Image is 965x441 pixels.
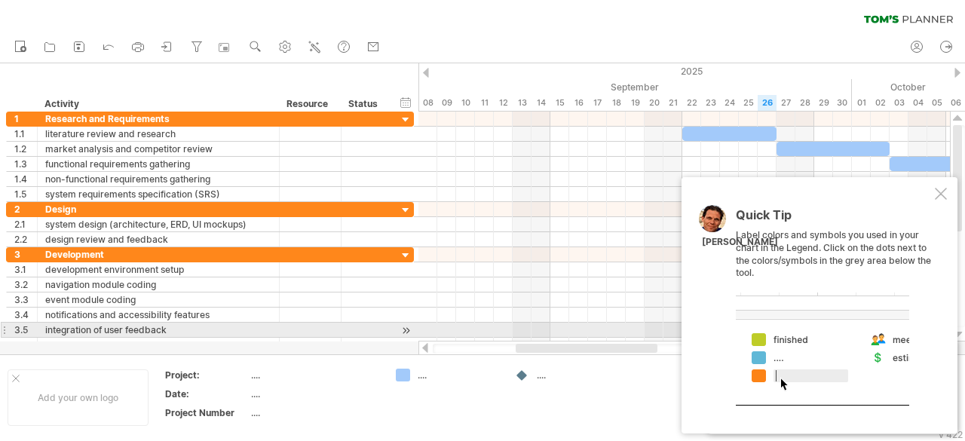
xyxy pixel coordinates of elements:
[348,96,381,112] div: Status
[44,96,271,112] div: Activity
[494,95,513,111] div: Friday, 12 September 2025
[14,262,37,277] div: 3.1
[418,369,500,381] div: ....
[795,95,814,111] div: Sunday, 28 September 2025
[720,95,739,111] div: Wednesday, 24 September 2025
[513,95,532,111] div: Saturday, 13 September 2025
[45,262,271,277] div: development environment setup
[165,369,248,381] div: Project:
[45,292,271,307] div: event module coding
[758,95,777,111] div: Friday, 26 September 2025
[550,95,569,111] div: Monday, 15 September 2025
[736,209,932,406] div: Label colors and symbols you used in your chart in the Legend. Click on the dots next to the colo...
[14,112,37,126] div: 1
[45,157,271,171] div: functional requirements gathering
[8,369,149,426] div: Add your own logo
[286,79,852,95] div: September 2025
[14,142,37,156] div: 1.2
[45,142,271,156] div: market analysis and competitor review
[286,96,332,112] div: Resource
[45,323,271,337] div: integration of user feedback
[814,95,833,111] div: Monday, 29 September 2025
[45,338,271,352] div: integration and feature completion
[45,232,271,247] div: design review and feedback
[14,277,37,292] div: 3.2
[251,369,378,381] div: ....
[45,308,271,322] div: notifications and accessibility features
[14,247,37,262] div: 3
[739,95,758,111] div: Thursday, 25 September 2025
[45,127,271,141] div: literature review and research
[702,236,778,249] div: [PERSON_NAME]
[45,217,271,231] div: system design (architecture, ERD, UI mockups)
[45,112,271,126] div: Research and Requirements
[456,95,475,111] div: Wednesday, 10 September 2025
[701,95,720,111] div: Tuesday, 23 September 2025
[626,95,645,111] div: Friday, 19 September 2025
[475,95,494,111] div: Thursday, 11 September 2025
[852,95,871,111] div: Wednesday, 1 October 2025
[45,172,271,186] div: non-functional requirements gathering
[45,247,271,262] div: Development
[45,202,271,216] div: Design
[927,95,946,111] div: Sunday, 5 October 2025
[14,338,37,352] div: 3.6
[908,95,927,111] div: Saturday, 4 October 2025
[607,95,626,111] div: Thursday, 18 September 2025
[645,95,663,111] div: Saturday, 20 September 2025
[777,95,795,111] div: Saturday, 27 September 2025
[437,95,456,111] div: Tuesday, 9 September 2025
[871,95,890,111] div: Thursday, 2 October 2025
[14,308,37,322] div: 3.4
[14,292,37,307] div: 3.3
[14,323,37,337] div: 3.5
[45,187,271,201] div: system requirements specification (SRS)
[537,369,619,381] div: ....
[569,95,588,111] div: Tuesday, 16 September 2025
[14,217,37,231] div: 2.1
[418,95,437,111] div: Monday, 8 September 2025
[14,157,37,171] div: 1.3
[736,209,932,229] div: Quick Tip
[399,323,413,338] div: scroll to activity
[532,95,550,111] div: Sunday, 14 September 2025
[251,406,378,419] div: ....
[251,387,378,400] div: ....
[14,232,37,247] div: 2.2
[14,172,37,186] div: 1.4
[833,95,852,111] div: Tuesday, 30 September 2025
[939,429,963,440] div: v 422
[682,95,701,111] div: Monday, 22 September 2025
[14,202,37,216] div: 2
[890,95,908,111] div: Friday, 3 October 2025
[14,127,37,141] div: 1.1
[165,406,248,419] div: Project Number
[45,277,271,292] div: navigation module coding
[14,187,37,201] div: 1.5
[663,95,682,111] div: Sunday, 21 September 2025
[946,95,965,111] div: Monday, 6 October 2025
[165,387,248,400] div: Date:
[588,95,607,111] div: Wednesday, 17 September 2025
